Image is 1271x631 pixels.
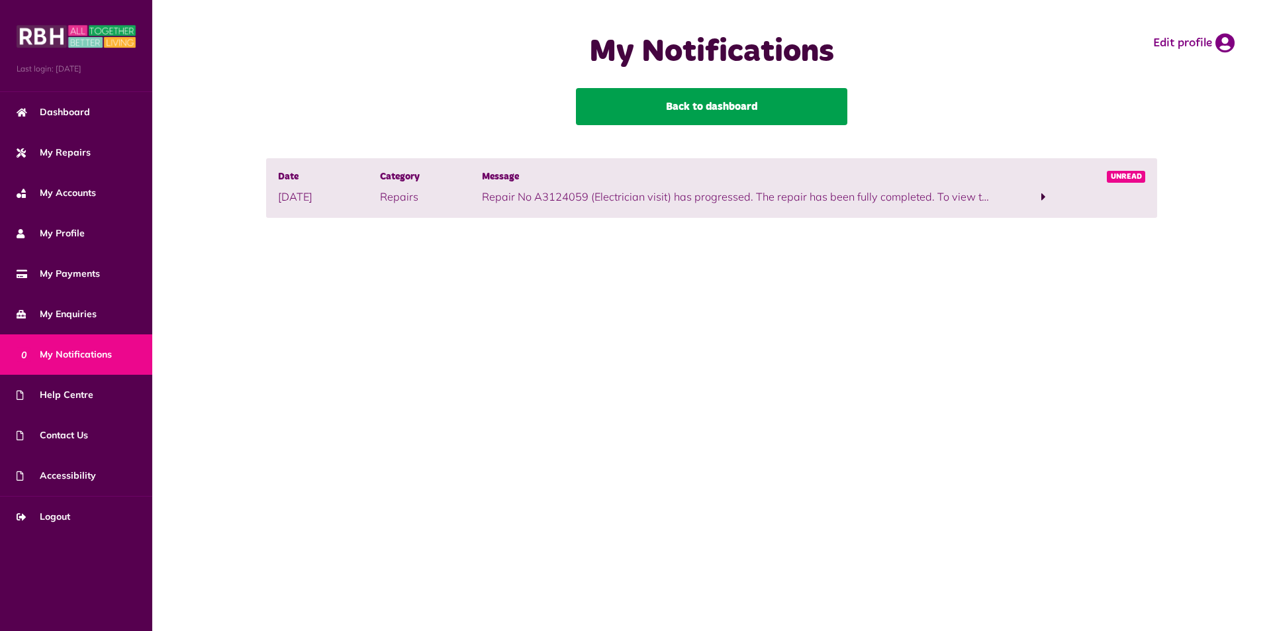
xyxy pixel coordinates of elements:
[17,23,136,50] img: MyRBH
[278,170,380,185] span: Date
[482,189,992,205] p: Repair No A3124059 (Electrician visit) has progressed. The repair has been fully completed. To vi...
[17,307,97,321] span: My Enquiries
[1107,171,1146,183] span: Unread
[447,33,976,72] h1: My Notifications
[17,469,96,483] span: Accessibility
[17,348,112,362] span: My Notifications
[1153,33,1235,53] a: Edit profile
[17,146,91,160] span: My Repairs
[278,189,380,205] p: [DATE]
[17,388,93,402] span: Help Centre
[17,186,96,200] span: My Accounts
[576,88,847,125] a: Back to dashboard
[17,105,90,119] span: Dashboard
[17,510,70,524] span: Logout
[17,267,100,281] span: My Payments
[380,170,482,185] span: Category
[17,347,31,362] span: 0
[380,189,482,205] p: Repairs
[482,170,992,185] span: Message
[17,226,85,240] span: My Profile
[17,63,136,75] span: Last login: [DATE]
[17,428,88,442] span: Contact Us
